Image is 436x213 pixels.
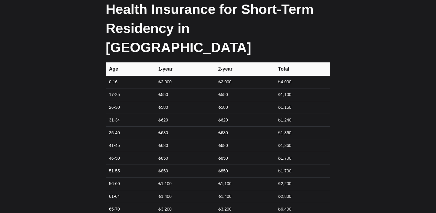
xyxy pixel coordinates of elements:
td: ₺1,400 [215,190,275,203]
strong: Health Insurance for Short-Term Residency in [GEOGRAPHIC_DATA] [106,2,314,55]
td: ₺2,000 [215,76,275,88]
td: ₺1,100 [215,178,275,190]
td: ₺850 [155,152,215,165]
th: Age [106,62,155,76]
td: ₺2,000 [155,76,215,88]
td: 0-16 [106,76,155,88]
td: 31-34 [106,114,155,127]
td: ₺550 [215,88,275,101]
td: ₺1,700 [274,152,330,165]
td: ₺1,400 [155,190,215,203]
th: 2-year [215,62,275,76]
td: ₺1,100 [155,178,215,190]
td: 61-64 [106,190,155,203]
td: ₺1,160 [274,101,330,114]
th: 1-year [155,62,215,76]
td: 41-45 [106,139,155,152]
td: ₺1,700 [274,165,330,178]
td: ₺850 [215,152,275,165]
td: ₺580 [215,101,275,114]
td: ₺680 [215,127,275,139]
td: ₺1,240 [274,114,330,127]
td: 56-60 [106,178,155,190]
td: 17-25 [106,88,155,101]
td: ₺1,360 [274,127,330,139]
td: ₺620 [155,114,215,127]
td: ₺550 [155,88,215,101]
th: Total [274,62,330,76]
td: 35-40 [106,127,155,139]
td: ₺620 [215,114,275,127]
td: ₺680 [155,139,215,152]
td: ₺680 [155,127,215,139]
td: ₺580 [155,101,215,114]
td: 51-55 [106,165,155,178]
td: ₺850 [215,165,275,178]
td: ₺1,360 [274,139,330,152]
td: 46-50 [106,152,155,165]
td: ₺680 [215,139,275,152]
td: ₺1,100 [274,88,330,101]
td: ₺2,200 [274,178,330,190]
td: 26-30 [106,101,155,114]
td: ₺4,000 [274,76,330,88]
td: ₺850 [155,165,215,178]
td: ₺2,800 [274,190,330,203]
